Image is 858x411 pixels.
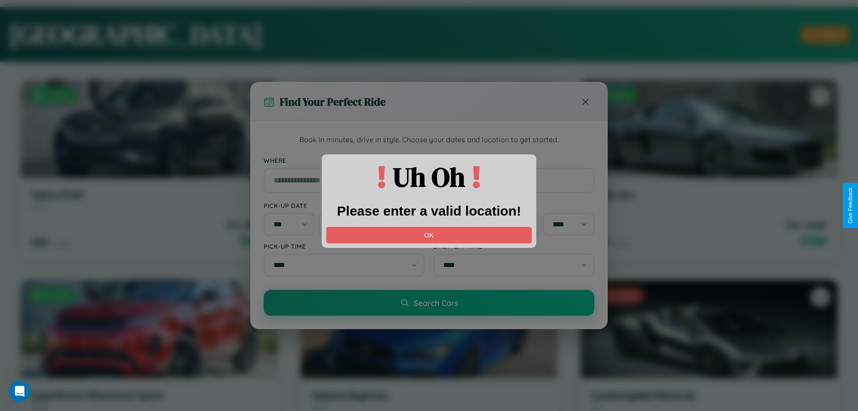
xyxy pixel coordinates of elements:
[264,202,425,209] label: Pick-up Date
[433,202,594,209] label: Drop-off Date
[264,242,425,250] label: Pick-up Time
[264,134,594,146] p: Book in minutes, drive in style. Choose your dates and location to get started.
[414,298,458,308] span: Search Cars
[433,242,594,250] label: Drop-off Time
[280,94,386,109] h3: Find Your Perfect Ride
[264,157,594,164] label: Where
